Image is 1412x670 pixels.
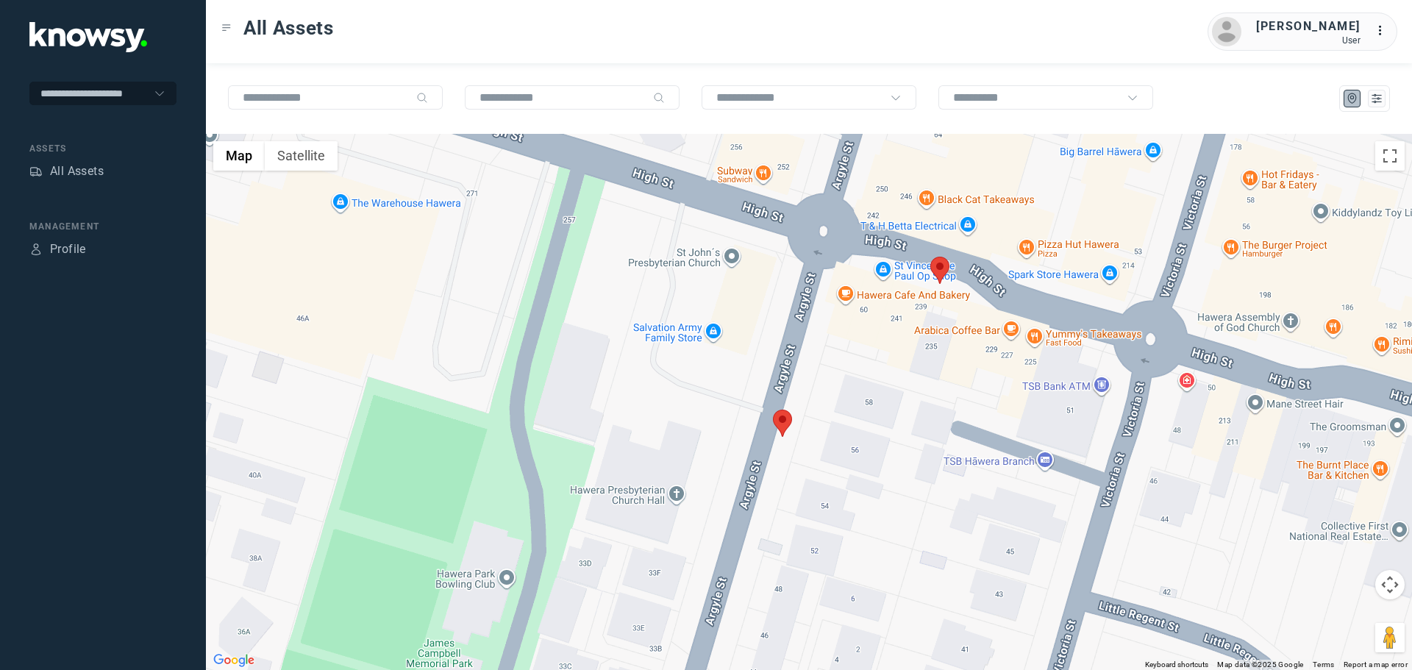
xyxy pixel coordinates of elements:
div: Toggle Menu [221,23,232,33]
button: Map camera controls [1375,570,1405,599]
div: : [1375,22,1393,40]
img: avatar.png [1212,17,1241,46]
div: [PERSON_NAME] [1256,18,1361,35]
button: Show satellite imagery [265,141,338,171]
img: Application Logo [29,22,147,52]
button: Show street map [213,141,265,171]
div: Management [29,220,176,233]
span: All Assets [243,15,334,41]
div: Profile [50,240,86,258]
div: Search [653,92,665,104]
div: All Assets [50,163,104,180]
span: Map data ©2025 Google [1217,660,1303,669]
div: Assets [29,142,176,155]
img: Google [210,651,258,670]
div: User [1256,35,1361,46]
div: Map [1346,92,1359,105]
a: Report a map error [1344,660,1408,669]
div: Profile [29,243,43,256]
button: Drag Pegman onto the map to open Street View [1375,623,1405,652]
button: Keyboard shortcuts [1145,660,1208,670]
a: Terms [1313,660,1335,669]
div: Assets [29,165,43,178]
div: Search [416,92,428,104]
a: Open this area in Google Maps (opens a new window) [210,651,258,670]
a: AssetsAll Assets [29,163,104,180]
div: : [1375,22,1393,42]
a: ProfileProfile [29,240,86,258]
tspan: ... [1376,25,1391,36]
button: Toggle fullscreen view [1375,141,1405,171]
div: List [1370,92,1383,105]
